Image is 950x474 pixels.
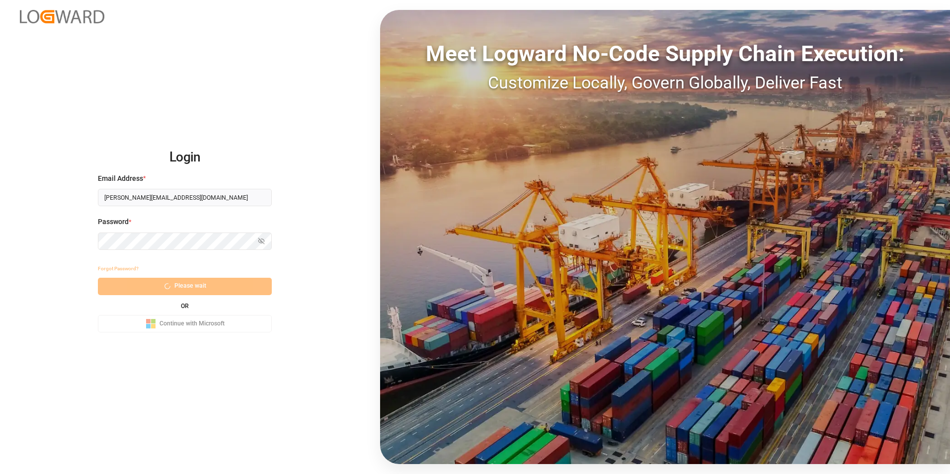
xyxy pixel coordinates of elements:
h2: Login [98,142,272,173]
div: Meet Logward No-Code Supply Chain Execution: [380,37,950,70]
div: Customize Locally, Govern Globally, Deliver Fast [380,70,950,95]
img: Logward_new_orange.png [20,10,104,23]
span: Email Address [98,173,143,184]
input: Enter your email [98,189,272,206]
span: Password [98,217,129,227]
small: OR [181,303,189,309]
